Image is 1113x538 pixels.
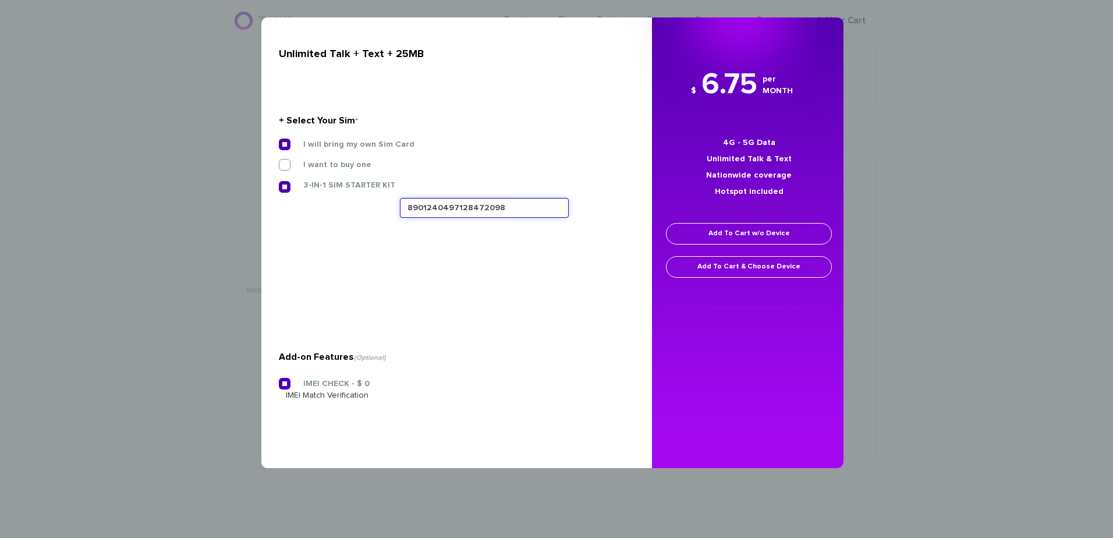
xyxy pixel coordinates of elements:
div: Unlimited Talk + Text + 25MB [279,44,626,65]
span: $ [691,87,696,95]
input: Enter sim number [400,198,569,218]
span: (Optional) [354,355,386,362]
label: 3-IN-1 SIM STARTER KIT [286,180,395,190]
li: Nationwide coverage [664,167,834,183]
li: 4G - 5G Data [664,134,834,151]
div: Add-on Features [279,348,626,366]
label: I will bring my own Sim Card [286,139,414,150]
span: 6.75 [701,70,757,100]
a: Add To Cart & Choose Device [666,256,832,278]
li: Unlimited Talk & Text [664,151,834,167]
i: MONTH [763,85,793,97]
div: + Select Your Sim [279,111,626,130]
label: I want to buy one [286,160,371,170]
a: Add To Cart w/o Device [666,223,832,245]
i: per [763,73,793,85]
li: Hotspot included [664,183,834,200]
label: IMEI CHECK - $ 0 [286,378,370,389]
div: IMEI Match Verification [286,390,626,401]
